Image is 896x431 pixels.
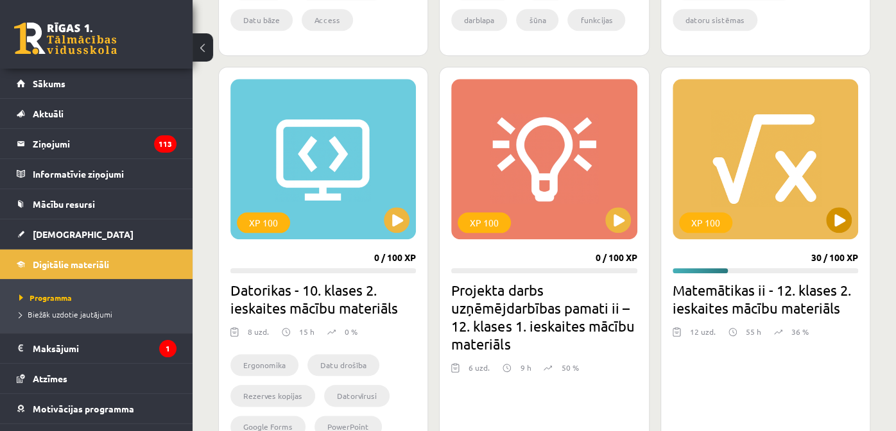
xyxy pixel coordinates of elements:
[17,249,177,279] a: Digitālie materiāli
[345,326,358,337] p: 0 %
[154,135,177,153] i: 113
[19,308,180,320] a: Biežāk uzdotie jautājumi
[33,129,177,158] legend: Ziņojumi
[17,69,177,98] a: Sākums
[230,9,293,31] li: Datu bāze
[230,281,416,317] h2: Datorikas - 10. klases 2. ieskaites mācību materiāls
[17,99,177,128] a: Aktuāli
[324,385,390,407] li: Datorvīrusi
[17,394,177,423] a: Motivācijas programma
[451,281,637,353] h2: Projekta darbs uzņēmējdarbības pamati ii – 12. klases 1. ieskaites mācību materiāls
[33,228,134,240] span: [DEMOGRAPHIC_DATA]
[451,9,507,31] li: darblapa
[19,292,72,303] span: Programma
[33,198,95,210] span: Mācību resursi
[237,212,290,233] div: XP 100
[520,362,531,373] p: 9 h
[17,129,177,158] a: Ziņojumi113
[19,309,112,319] span: Biežāk uzdotie jautājumi
[33,403,134,414] span: Motivācijas programma
[33,159,177,189] legend: Informatīvie ziņojumi
[230,385,315,407] li: Rezerves kopijas
[17,189,177,219] a: Mācību resursi
[673,281,858,317] h2: Matemātikas ii - 12. klases 2. ieskaites mācību materiāls
[791,326,809,337] p: 36 %
[679,212,732,233] div: XP 100
[17,364,177,393] a: Atzīmes
[673,9,757,31] li: datoru sistēmas
[469,362,490,381] div: 6 uzd.
[690,326,716,345] div: 12 uzd.
[458,212,511,233] div: XP 100
[248,326,269,345] div: 8 uzd.
[17,159,177,189] a: Informatīvie ziņojumi
[230,354,298,376] li: Ergonomika
[746,326,761,337] p: 55 h
[302,9,353,31] li: Access
[516,9,558,31] li: šūna
[567,9,625,31] li: funkcijas
[33,334,177,363] legend: Maksājumi
[19,292,180,303] a: Programma
[33,258,109,270] span: Digitālie materiāli
[299,326,314,337] p: 15 h
[33,78,65,89] span: Sākums
[14,22,117,55] a: Rīgas 1. Tālmācības vidusskola
[561,362,578,373] p: 50 %
[17,334,177,363] a: Maksājumi1
[33,373,67,384] span: Atzīmes
[159,340,177,357] i: 1
[17,219,177,249] a: [DEMOGRAPHIC_DATA]
[307,354,379,376] li: Datu drošība
[33,108,64,119] span: Aktuāli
